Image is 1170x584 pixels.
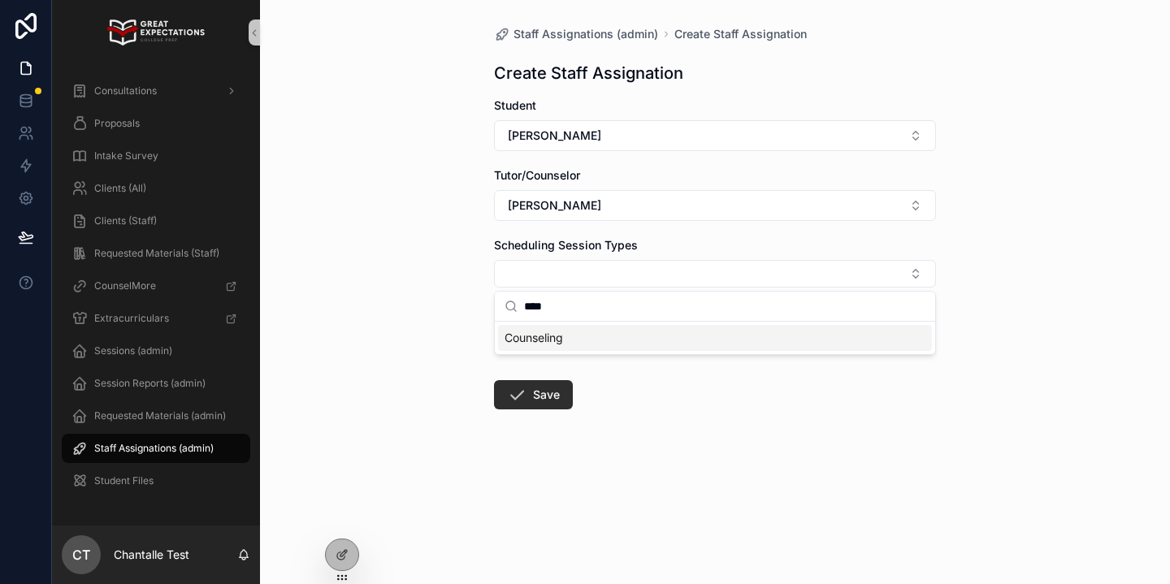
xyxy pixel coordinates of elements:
span: Staff Assignations (admin) [513,26,658,42]
span: Requested Materials (Staff) [94,247,219,260]
a: Clients (All) [62,174,250,203]
a: Staff Assignations (admin) [494,26,658,42]
a: Sessions (admin) [62,336,250,366]
a: CounselMore [62,271,250,301]
span: Extracurriculars [94,312,169,325]
span: Counseling [505,330,563,346]
p: Chantalle Test [114,547,189,563]
span: Session Reports (admin) [94,377,206,390]
span: Clients (All) [94,182,146,195]
a: Requested Materials (admin) [62,401,250,430]
button: Select Button [494,190,936,221]
span: Requested Materials (admin) [94,409,226,422]
span: Tutor/Counselor [494,168,580,182]
a: Student Files [62,466,250,495]
a: Staff Assignations (admin) [62,434,250,463]
a: Requested Materials (Staff) [62,239,250,268]
span: Clients (Staff) [94,214,157,227]
a: Consultations [62,76,250,106]
span: Scheduling Session Types [494,238,638,252]
div: scrollable content [52,65,260,517]
span: [PERSON_NAME] [508,128,601,144]
span: Staff Assignations (admin) [94,442,214,455]
span: Intake Survey [94,149,158,162]
a: Create Staff Assignation [674,26,807,42]
span: Sessions (admin) [94,344,172,357]
a: Proposals [62,109,250,138]
a: Clients (Staff) [62,206,250,236]
div: Suggestions [495,322,935,354]
span: Student [494,98,536,112]
button: Select Button [494,260,936,288]
span: Consultations [94,84,157,97]
a: Extracurriculars [62,304,250,333]
img: App logo [107,19,204,45]
span: CounselMore [94,279,156,292]
span: [PERSON_NAME] [508,197,601,214]
button: Save [494,380,573,409]
button: Select Button [494,120,936,151]
a: Intake Survey [62,141,250,171]
span: Student Files [94,474,154,487]
span: Proposals [94,117,140,130]
h1: Create Staff Assignation [494,62,683,84]
a: Session Reports (admin) [62,369,250,398]
span: CT [72,545,90,565]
